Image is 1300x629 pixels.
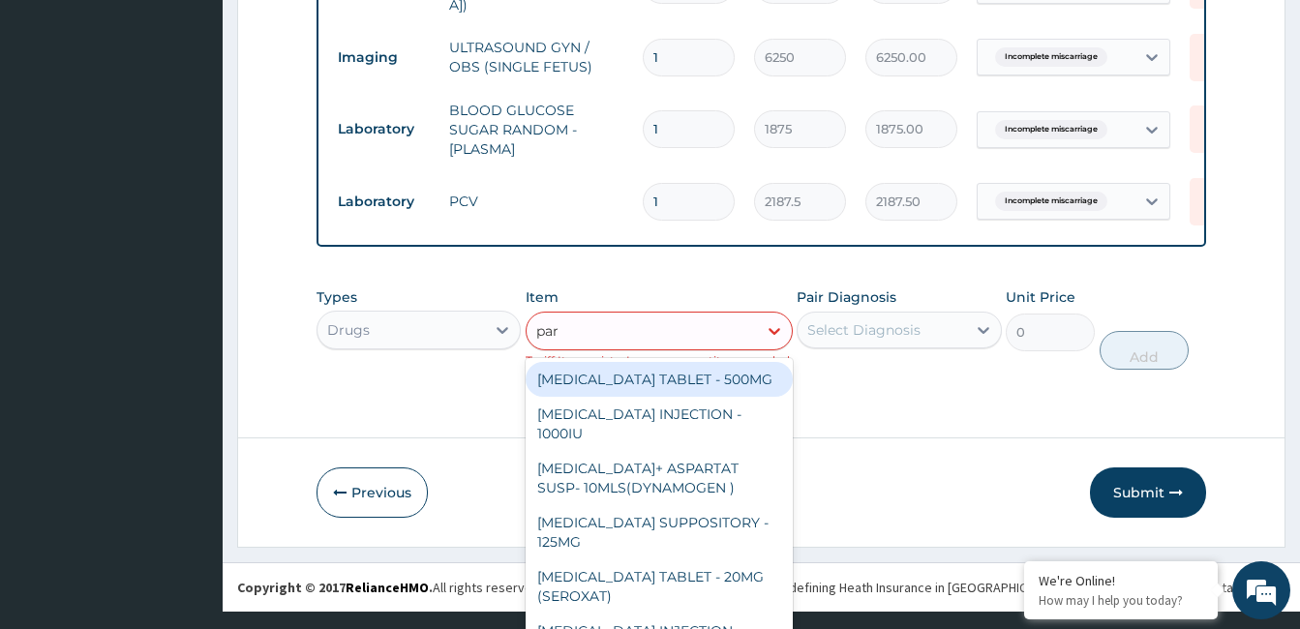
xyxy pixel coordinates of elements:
p: How may I help you today? [1039,592,1203,609]
span: Incomplete miscarriage [995,47,1107,67]
div: Select Diagnosis [807,320,921,340]
td: ULTRASOUND GYN / OBS (SINGLE FETUS) [439,28,633,86]
footer: All rights reserved. [223,562,1300,612]
div: Minimize live chat window [317,10,364,56]
button: Submit [1090,467,1206,518]
div: [MEDICAL_DATA] INJECTION - 1000IU [526,397,793,451]
td: Imaging [328,40,439,75]
textarea: Type your message and hit 'Enter' [10,422,369,490]
td: PCV [439,182,633,221]
small: Tariff Item exists, Increase quantity as needed [526,353,790,368]
span: Incomplete miscarriage [995,192,1107,211]
td: BLOOD GLUCOSE SUGAR RANDOM - [PLASMA] [439,91,633,168]
span: We're online! [112,191,267,386]
td: Laboratory [328,184,439,220]
td: Laboratory [328,111,439,147]
div: [MEDICAL_DATA] TABLET - 500MG [526,362,793,397]
label: Unit Price [1006,287,1075,307]
div: [MEDICAL_DATA]+ ASPARTAT SUSP- 10MLS(DYNAMOGEN ) [526,451,793,505]
button: Previous [317,467,428,518]
div: Drugs [327,320,370,340]
label: Types [317,289,357,306]
div: [MEDICAL_DATA] SUPPOSITORY - 125MG [526,505,793,559]
div: We're Online! [1039,572,1203,589]
label: Pair Diagnosis [797,287,896,307]
img: d_794563401_company_1708531726252_794563401 [36,97,78,145]
button: Add [1100,331,1189,370]
strong: Copyright © 2017 . [237,579,433,596]
div: Chat with us now [101,108,325,134]
div: [MEDICAL_DATA] TABLET - 20MG (SEROXAT) [526,559,793,614]
span: Incomplete miscarriage [995,120,1107,139]
a: RelianceHMO [346,579,429,596]
label: Item [526,287,559,307]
